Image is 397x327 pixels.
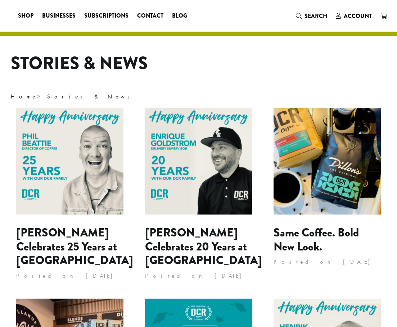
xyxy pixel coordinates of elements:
a: Search [292,10,331,22]
a: Blog [168,10,191,22]
a: Same Coffee. Bold New Look. [274,224,359,255]
a: [PERSON_NAME] Celebrates 20 Years at [GEOGRAPHIC_DATA] [145,224,262,269]
span: Search [304,12,327,20]
img: Phil Celebrates 25 Years at Dillanos [16,108,123,215]
span: > [11,93,135,100]
span: Subscriptions [84,11,128,20]
span: Businesses [42,11,76,20]
p: Posted on [DATE] [145,271,252,281]
a: Businesses [38,10,80,22]
a: Contact [133,10,168,22]
h1: Stories & News [11,53,386,74]
a: Home [11,93,37,100]
span: Blog [172,11,187,20]
span: Stories & News [47,93,135,100]
span: Contact [137,11,163,20]
a: [PERSON_NAME] Celebrates 25 Years at [GEOGRAPHIC_DATA] [16,224,133,269]
p: Posted on [DATE] [16,271,123,281]
a: Shop [14,10,38,22]
span: Shop [18,11,33,20]
img: Same Coffee. Bold New Look. [274,108,381,215]
a: Subscriptions [80,10,133,22]
a: Account [331,10,376,22]
span: Account [344,12,372,20]
img: Enrique Celebrates 20 Years at Dillanos [145,108,252,215]
p: Posted on [DATE] [274,257,381,267]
